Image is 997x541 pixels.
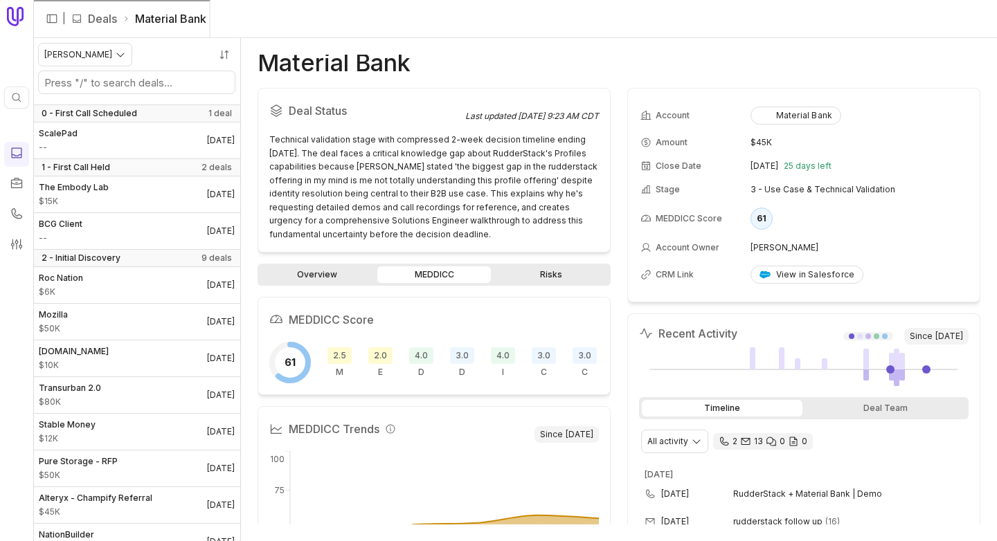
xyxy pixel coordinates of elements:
a: ScalePad--[DATE] [33,122,240,158]
span: 4.0 [409,347,433,364]
time: [DATE] [935,331,963,342]
span: ScalePad [39,128,78,139]
span: M [336,367,343,378]
a: Overview [260,266,375,283]
span: 3.0 [573,347,597,364]
time: Deal Close Date [207,426,235,437]
a: Deals [88,10,117,27]
span: CRM Link [656,269,694,280]
span: MEDDICC Score [656,213,722,224]
span: I [502,367,504,378]
div: Indicate Pain [491,347,515,378]
h2: MEDDICC Score [269,309,599,331]
a: Stable Money$12K[DATE] [33,414,240,450]
span: 25 days left [784,161,832,172]
span: Since [904,328,969,345]
time: Deal Close Date [207,316,235,327]
time: [DATE] [751,161,778,172]
span: | [62,10,66,27]
a: The Embody Lab$15K[DATE] [33,176,240,212]
h2: MEDDICC Trends [269,418,535,440]
span: Amount [39,470,118,481]
span: RudderStack + Material Bank | Demo [733,488,946,499]
a: [DOMAIN_NAME]$10K[DATE] [33,340,240,376]
time: Deal Close Date [207,279,235,291]
span: E [378,367,383,378]
tspan: 50 [274,524,285,534]
li: Material Bank [123,10,206,27]
time: [DATE] [661,488,689,499]
span: 0 - First Call Scheduled [42,108,137,119]
div: Champion [532,347,556,378]
span: Stage [656,184,680,195]
time: Deal Close Date [207,226,235,237]
span: Amount [39,232,82,244]
tspan: 100 [270,454,285,464]
span: Transurban 2.0 [39,383,101,394]
span: C [541,367,547,378]
span: 3.0 [450,347,474,364]
button: Material Bank [751,107,842,125]
div: Decision Process [450,347,474,378]
h1: Material Bank [258,55,411,71]
time: Deal Close Date [207,389,235,401]
tspan: 75 [274,485,285,495]
time: Deal Close Date [207,463,235,474]
time: Deal Close Date [207,353,235,364]
td: [PERSON_NAME] [751,237,967,259]
td: $45K [751,131,967,154]
span: rudderstack follow up [733,516,823,527]
span: C [582,367,588,378]
a: MEDDICC [377,266,492,283]
time: [DATE] [645,469,673,479]
span: Account [656,110,690,121]
div: Last updated [465,111,599,122]
span: 2.5 [327,347,352,364]
div: Deal Team [805,400,966,416]
div: View in Salesforce [760,269,855,280]
div: 2 calls and 13 email threads [713,433,813,450]
time: [DATE] [661,516,689,527]
span: 2 - Initial Discovery [42,253,120,264]
h2: Recent Activity [639,325,737,342]
span: [DOMAIN_NAME] [39,346,109,357]
span: 3.0 [532,347,556,364]
span: Amount [39,142,78,153]
span: 4.0 [491,347,515,364]
div: Competition [573,347,597,378]
span: Amount [39,196,109,207]
span: 2.0 [368,347,393,364]
span: Alteryx - Champify Referral [39,493,152,504]
a: Roc Nation$6K[DATE] [33,267,240,303]
input: Search deals by name [39,71,235,93]
span: D [459,367,465,378]
div: Technical validation stage with compressed 2-week decision timeline ending [DATE]. The deal faces... [269,133,599,241]
span: NationBuilder [39,529,94,540]
time: [DATE] [566,429,593,440]
time: Deal Close Date [207,135,235,146]
div: Material Bank [760,110,833,121]
div: 61 [751,208,773,230]
span: Amount [39,506,152,517]
span: Amount [39,433,96,444]
span: 16 emails in thread [825,516,840,527]
span: 9 deals [201,253,232,264]
div: Overall MEDDICC score [269,342,311,383]
div: Decision Criteria [409,347,433,378]
span: Roc Nation [39,273,83,284]
a: Risks [494,266,608,283]
button: Sort by [214,44,235,65]
span: Close Date [656,161,701,172]
time: Deal Close Date [207,189,235,200]
span: Amount [39,323,68,334]
button: Expand sidebar [42,8,62,29]
h2: Deal Status [269,100,465,122]
span: The Embody Lab [39,182,109,193]
span: Amount [39,396,101,407]
div: Economic Buyer [368,347,393,378]
time: [DATE] 9:23 AM CDT [518,111,599,121]
span: 61 [285,354,296,371]
span: Stable Money [39,419,96,430]
span: Amount [39,286,83,297]
span: 1 deal [208,108,232,119]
